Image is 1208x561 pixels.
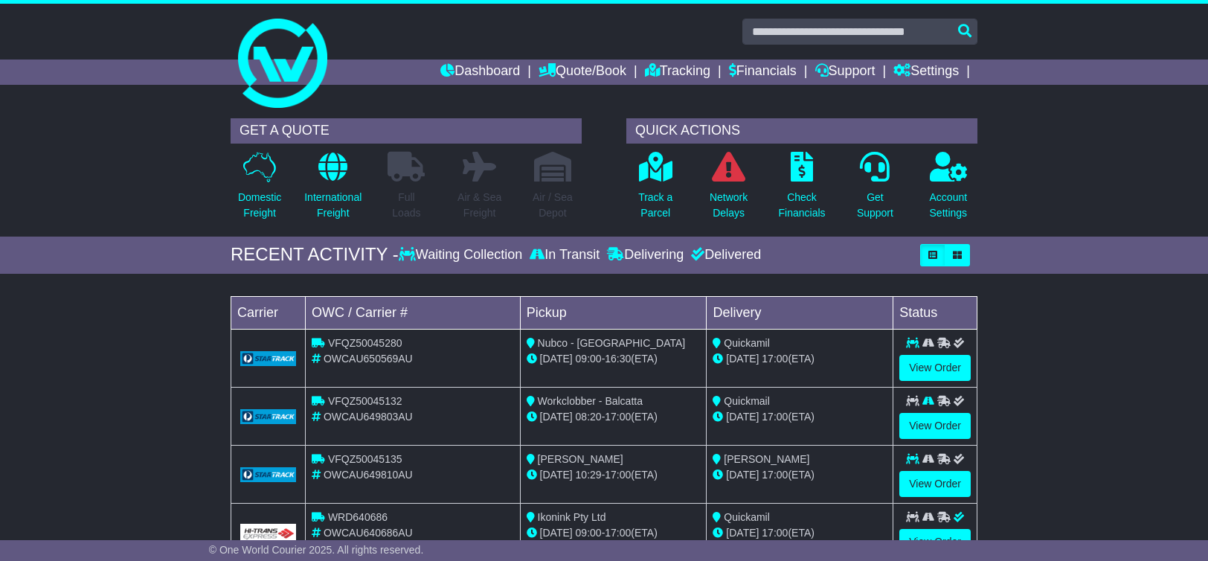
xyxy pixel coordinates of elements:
[240,351,296,366] img: GetCarrierServiceLogo
[856,151,894,229] a: GetSupport
[240,467,296,482] img: GetCarrierServiceLogo
[240,524,296,540] img: GetCarrierServiceLogo
[713,409,887,425] div: (ETA)
[762,469,788,481] span: 17:00
[724,395,769,407] span: Quickmail
[328,453,402,465] span: VFQZ50045135
[527,409,701,425] div: - (ETA)
[303,151,362,229] a: InternationalFreight
[707,296,893,329] td: Delivery
[457,190,501,221] p: Air & Sea Freight
[713,467,887,483] div: (ETA)
[231,118,582,144] div: GET A QUOTE
[538,337,686,349] span: Nubco - [GEOGRAPHIC_DATA]
[762,411,788,423] span: 17:00
[899,355,971,381] a: View Order
[527,467,701,483] div: - (ETA)
[324,527,413,539] span: OWCAU640686AU
[324,353,413,365] span: OWCAU650569AU
[237,151,282,229] a: DomesticFreight
[526,247,603,263] div: In Transit
[231,296,306,329] td: Carrier
[539,60,626,85] a: Quote/Book
[540,353,573,365] span: [DATE]
[929,151,968,229] a: AccountSettings
[724,511,769,523] span: Quickamil
[762,353,788,365] span: 17:00
[605,411,631,423] span: 17:00
[540,527,573,539] span: [DATE]
[576,411,602,423] span: 08:20
[238,190,281,221] p: Domestic Freight
[231,244,399,266] div: RECENT ACTIVITY -
[324,469,413,481] span: OWCAU649810AU
[540,411,573,423] span: [DATE]
[893,60,959,85] a: Settings
[710,190,748,221] p: Network Delays
[729,60,797,85] a: Financials
[328,395,402,407] span: VFQZ50045132
[240,409,296,424] img: GetCarrierServiceLogo
[306,296,521,329] td: OWC / Carrier #
[304,190,362,221] p: International Freight
[724,337,769,349] span: Quickamil
[527,351,701,367] div: - (ETA)
[605,469,631,481] span: 17:00
[209,544,424,556] span: © One World Courier 2025. All rights reserved.
[713,351,887,367] div: (ETA)
[576,469,602,481] span: 10:29
[638,190,672,221] p: Track a Parcel
[324,411,413,423] span: OWCAU649803AU
[899,529,971,555] a: View Order
[778,151,826,229] a: CheckFinancials
[576,353,602,365] span: 09:00
[538,453,623,465] span: [PERSON_NAME]
[527,525,701,541] div: - (ETA)
[762,527,788,539] span: 17:00
[399,247,526,263] div: Waiting Collection
[899,471,971,497] a: View Order
[603,247,687,263] div: Delivering
[538,395,643,407] span: Workclobber - Balcatta
[605,353,631,365] span: 16:30
[540,469,573,481] span: [DATE]
[724,453,809,465] span: [PERSON_NAME]
[637,151,673,229] a: Track aParcel
[520,296,707,329] td: Pickup
[893,296,977,329] td: Status
[779,190,826,221] p: Check Financials
[440,60,520,85] a: Dashboard
[328,337,402,349] span: VFQZ50045280
[626,118,977,144] div: QUICK ACTIONS
[726,527,759,539] span: [DATE]
[538,511,606,523] span: Ikonink Pty Ltd
[713,525,887,541] div: (ETA)
[687,247,761,263] div: Delivered
[709,151,748,229] a: NetworkDelays
[645,60,710,85] a: Tracking
[930,190,968,221] p: Account Settings
[726,353,759,365] span: [DATE]
[605,527,631,539] span: 17:00
[857,190,893,221] p: Get Support
[533,190,573,221] p: Air / Sea Depot
[815,60,876,85] a: Support
[576,527,602,539] span: 09:00
[899,413,971,439] a: View Order
[726,469,759,481] span: [DATE]
[726,411,759,423] span: [DATE]
[388,190,425,221] p: Full Loads
[328,511,388,523] span: WRD640686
